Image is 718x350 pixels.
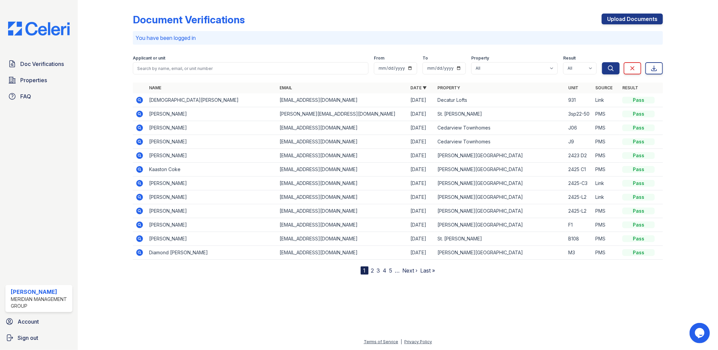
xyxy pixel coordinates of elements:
td: [EMAIL_ADDRESS][DOMAIN_NAME] [277,93,408,107]
a: Email [280,85,292,90]
td: [DATE] [408,93,435,107]
div: Pass [622,180,655,187]
td: [PERSON_NAME][GEOGRAPHIC_DATA] [435,163,566,177]
td: B108 [566,232,593,246]
td: [PERSON_NAME] [146,107,277,121]
div: | [401,339,402,344]
td: [PERSON_NAME] [146,204,277,218]
td: PMS [593,107,620,121]
td: PMS [593,218,620,232]
td: 2425-C3 [566,177,593,190]
td: 2425 C1 [566,163,593,177]
a: Upload Documents [602,14,663,24]
td: [PERSON_NAME] [146,218,277,232]
a: Properties [5,73,72,87]
td: Link [593,93,620,107]
td: [PERSON_NAME] [146,135,277,149]
td: PMS [593,149,620,163]
div: Pass [622,221,655,228]
label: To [423,55,428,61]
td: Kaaston Coke [146,163,277,177]
a: Terms of Service [364,339,398,344]
td: [EMAIL_ADDRESS][DOMAIN_NAME] [277,190,408,204]
a: Date ▼ [410,85,427,90]
td: [PERSON_NAME][GEOGRAPHIC_DATA] [435,246,566,260]
td: PMS [593,121,620,135]
td: [EMAIL_ADDRESS][DOMAIN_NAME] [277,204,408,218]
td: Cedarview Townhomes [435,135,566,149]
td: [PERSON_NAME] [146,149,277,163]
a: Name [149,85,161,90]
a: FAQ [5,90,72,103]
input: Search by name, email, or unit number [133,62,369,74]
td: [EMAIL_ADDRESS][DOMAIN_NAME] [277,121,408,135]
a: Sign out [3,331,75,345]
td: PMS [593,246,620,260]
td: [EMAIL_ADDRESS][DOMAIN_NAME] [277,218,408,232]
td: [EMAIL_ADDRESS][DOMAIN_NAME] [277,232,408,246]
td: Diamond [PERSON_NAME] [146,246,277,260]
div: 1 [361,266,368,275]
td: [PERSON_NAME] [146,190,277,204]
a: Account [3,315,75,328]
td: M3 [566,246,593,260]
td: 3sp22-50 [566,107,593,121]
td: [DATE] [408,246,435,260]
td: [DATE] [408,190,435,204]
a: Property [437,85,460,90]
div: Pass [622,111,655,117]
a: Last » [421,267,435,274]
label: Result [563,55,576,61]
td: Link [593,190,620,204]
td: [DATE] [408,218,435,232]
td: [DATE] [408,149,435,163]
td: [PERSON_NAME] [146,121,277,135]
td: [PERSON_NAME] [146,232,277,246]
div: Pass [622,249,655,256]
td: J06 [566,121,593,135]
span: Account [18,318,39,326]
div: Pass [622,166,655,173]
span: Sign out [18,334,38,342]
td: PMS [593,135,620,149]
div: [PERSON_NAME] [11,288,70,296]
a: Result [622,85,638,90]
td: [EMAIL_ADDRESS][DOMAIN_NAME] [277,135,408,149]
label: Property [471,55,489,61]
td: [DATE] [408,177,435,190]
td: [PERSON_NAME] [146,177,277,190]
p: You have been logged in [136,34,661,42]
td: St. [PERSON_NAME] [435,232,566,246]
td: [DATE] [408,163,435,177]
td: J9 [566,135,593,149]
td: PMS [593,163,620,177]
td: [EMAIL_ADDRESS][DOMAIN_NAME] [277,163,408,177]
td: [DATE] [408,232,435,246]
td: Link [593,177,620,190]
label: Applicant or unit [133,55,165,61]
div: Meridian Management Group [11,296,70,309]
td: [PERSON_NAME][GEOGRAPHIC_DATA] [435,218,566,232]
td: 2425-L2 [566,204,593,218]
a: Next › [403,267,418,274]
div: Pass [622,97,655,103]
td: PMS [593,204,620,218]
td: [PERSON_NAME][GEOGRAPHIC_DATA] [435,204,566,218]
td: 2423 D2 [566,149,593,163]
td: 2425-L2 [566,190,593,204]
a: Unit [568,85,578,90]
td: [EMAIL_ADDRESS][DOMAIN_NAME] [277,177,408,190]
td: [PERSON_NAME][EMAIL_ADDRESS][DOMAIN_NAME] [277,107,408,121]
span: Doc Verifications [20,60,64,68]
div: Pass [622,235,655,242]
a: 2 [371,267,374,274]
iframe: chat widget [690,323,711,343]
td: [EMAIL_ADDRESS][DOMAIN_NAME] [277,246,408,260]
span: … [395,266,400,275]
td: [EMAIL_ADDRESS][DOMAIN_NAME] [277,149,408,163]
span: Properties [20,76,47,84]
div: Pass [622,208,655,214]
div: Pass [622,194,655,201]
a: Doc Verifications [5,57,72,71]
